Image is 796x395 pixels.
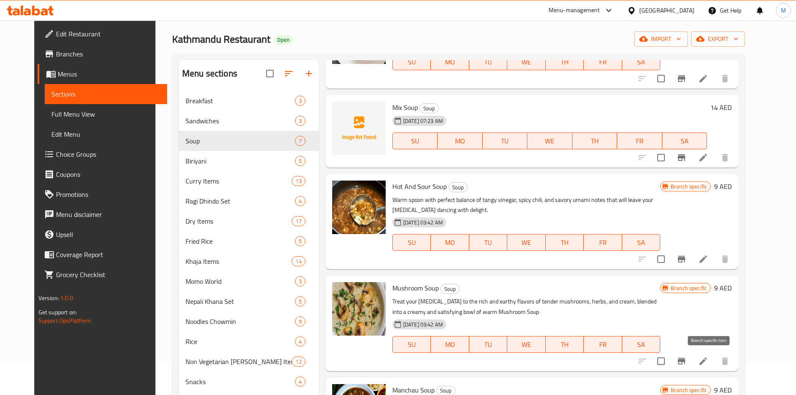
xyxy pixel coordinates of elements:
button: SA [622,54,660,70]
div: Sandwiches3 [179,111,319,131]
span: SA [626,237,657,249]
span: Rice [186,336,295,347]
button: TH [546,336,584,353]
span: Soup [449,183,467,192]
span: 4 [295,378,305,386]
span: TU [486,135,524,147]
span: SU [396,339,427,351]
span: Branch specific [667,183,710,191]
a: Edit Menu [45,124,167,144]
span: Menu disclaimer [56,209,160,219]
span: SU [396,237,427,249]
span: TH [549,237,580,249]
span: Menus [58,69,160,79]
button: TU [469,336,507,353]
span: WE [511,339,542,351]
button: Branch-specific-item [671,249,692,269]
div: Breakfast3 [179,91,319,111]
a: Branches [38,44,167,64]
span: Breakfast [186,96,295,106]
div: Fried Rice5 [179,231,319,251]
div: items [295,96,305,106]
span: Select to update [652,70,670,87]
span: Soup [186,136,295,146]
span: SA [626,339,657,351]
span: Get support on: [38,307,77,318]
button: FR [617,133,662,149]
button: delete [715,69,735,89]
button: TU [469,234,507,251]
div: Fried Rice [186,236,295,246]
div: Curry Items [186,176,292,186]
button: WE [507,234,545,251]
span: Dry Items [186,216,292,226]
span: MO [434,56,465,68]
div: Khaja Items [186,256,292,266]
span: 9 [295,318,305,326]
span: WE [511,56,542,68]
span: Select to update [652,352,670,370]
a: Edit menu item [698,356,708,366]
span: Coupons [56,169,160,179]
span: 4 [295,338,305,346]
div: items [295,156,305,166]
span: Select all sections [261,65,279,82]
a: Promotions [38,184,167,204]
span: Biriyani [186,156,295,166]
div: items [295,336,305,347]
button: SA [622,234,660,251]
button: TH [546,234,584,251]
button: delete [715,351,735,371]
a: Choice Groups [38,144,167,164]
div: items [295,377,305,387]
button: FR [584,54,622,70]
span: 3 [295,117,305,125]
span: SU [396,56,427,68]
span: 3 [295,97,305,105]
a: Menu disclaimer [38,204,167,224]
span: export [698,34,738,44]
img: Mushroom Soup [332,282,386,336]
p: Warm spoon with perfect balance of tangy vinegar, spicy chili, and savory umami notes that will l... [392,195,660,216]
button: FR [584,234,622,251]
span: FR [587,237,618,249]
div: items [295,196,305,206]
span: SA [626,56,657,68]
button: WE [507,336,545,353]
div: items [295,296,305,306]
button: TU [469,54,507,70]
div: items [295,136,305,146]
span: [DATE] 07:23 AM [400,117,446,125]
span: FR [587,339,618,351]
button: TH [572,133,618,149]
div: items [295,276,305,286]
div: Soup7 [179,131,319,151]
a: Menus [38,64,167,84]
div: items [295,316,305,326]
span: 7 [295,137,305,145]
span: Soup [441,284,459,294]
div: Momo World [186,276,295,286]
span: WE [511,237,542,249]
span: TU [473,339,504,351]
div: Curry Items13 [179,171,319,191]
span: Kathmandu Restaurant [172,30,270,48]
span: Select to update [652,149,670,166]
div: items [292,216,305,226]
a: Coverage Report [38,245,167,265]
a: Grocery Checklist [38,265,167,285]
p: Treat your [MEDICAL_DATA] to the rich and earthy flavors of tender mushrooms, herbs, and cream, b... [392,296,660,317]
span: 5 [295,237,305,245]
span: Select to update [652,250,670,268]
div: Biriyani5 [179,151,319,171]
button: Branch-specific-item [671,351,692,371]
span: Mushroom Soup [392,282,439,294]
button: MO [431,54,469,70]
img: Mix Soup [332,102,386,155]
div: items [295,236,305,246]
div: items [292,357,305,367]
